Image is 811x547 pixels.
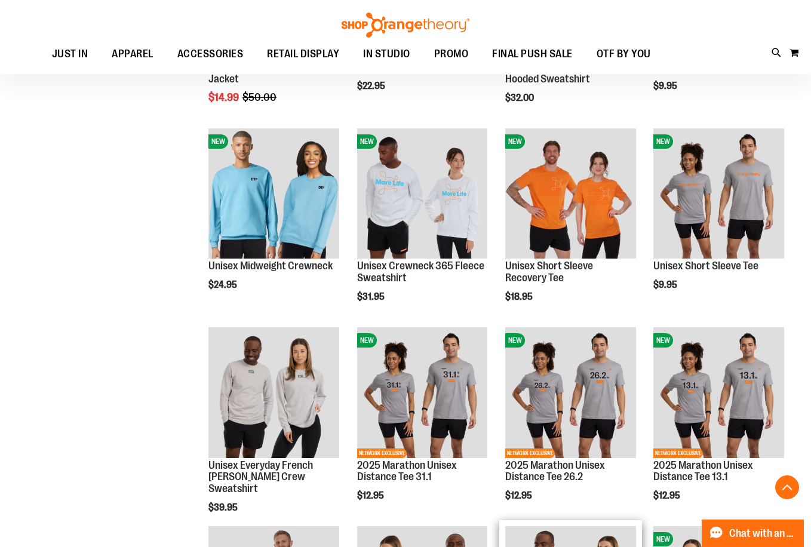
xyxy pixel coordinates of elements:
[653,128,784,259] img: Unisex Short Sleeve Tee
[505,327,636,460] a: 2025 Marathon Unisex Distance Tee 26.2NEWNETWORK EXCLUSIVE
[112,41,153,67] span: APPAREL
[653,327,784,458] img: 2025 Marathon Unisex Distance Tee 13.1
[351,321,494,531] div: product
[357,128,488,259] img: Unisex Crewneck 365 Fleece Sweatshirt
[434,41,469,67] span: PROMO
[653,327,784,460] a: 2025 Marathon Unisex Distance Tee 13.1NEWNETWORK EXCLUSIVE
[208,502,239,513] span: $39.95
[505,490,534,501] span: $12.95
[653,81,679,91] span: $9.95
[357,128,488,261] a: Unisex Crewneck 365 Fleece SweatshirtNEW
[702,520,804,547] button: Chat with an Expert
[505,93,536,103] span: $32.00
[267,41,339,67] span: RETAIL DISPLAY
[177,41,244,67] span: ACCESSORIES
[653,128,784,261] a: Unisex Short Sleeve TeeNEW
[653,459,753,483] a: 2025 Marathon Unisex Distance Tee 13.1
[208,459,313,495] a: Unisex Everyday French [PERSON_NAME] Crew Sweatshirt
[363,41,410,67] span: IN STUDIO
[208,128,339,259] img: Unisex Midweight Crewneck
[492,41,573,67] span: FINAL PUSH SALE
[505,134,525,149] span: NEW
[499,122,642,333] div: product
[505,291,534,302] span: $18.95
[505,327,636,458] img: 2025 Marathon Unisex Distance Tee 26.2
[357,291,386,302] span: $31.95
[505,260,593,284] a: Unisex Short Sleeve Recovery Tee
[208,91,241,103] span: $14.99
[208,327,339,458] img: Unisex Everyday French Terry Crew Sweatshirt
[357,448,407,458] span: NETWORK EXCLUSIVE
[653,260,758,272] a: Unisex Short Sleeve Tee
[52,41,88,67] span: JUST IN
[357,459,457,483] a: 2025 Marathon Unisex Distance Tee 31.1
[357,81,387,91] span: $22.95
[499,321,642,531] div: product
[505,333,525,348] span: NEW
[653,333,673,348] span: NEW
[208,61,322,85] a: Unisex Double Knit Full Zip Jacket
[202,122,345,321] div: product
[208,327,339,460] a: Unisex Everyday French Terry Crew Sweatshirt
[505,448,555,458] span: NETWORK EXCLUSIVE
[729,528,797,539] span: Chat with an Expert
[357,327,488,460] a: 2025 Marathon Unisex Distance Tee 31.1NEWNETWORK EXCLUSIVE
[653,448,703,458] span: NETWORK EXCLUSIVE
[208,279,239,290] span: $24.95
[357,333,377,348] span: NEW
[653,279,679,290] span: $9.95
[242,91,278,103] span: $50.00
[208,134,228,149] span: NEW
[505,459,605,483] a: 2025 Marathon Unisex Distance Tee 26.2
[357,260,484,284] a: Unisex Crewneck 365 Fleece Sweatshirt
[340,13,471,38] img: Shop Orangetheory
[505,61,604,85] a: 2025 Unisex Hell Week Hooded Sweatshirt
[647,122,790,321] div: product
[653,532,673,546] span: NEW
[357,490,386,501] span: $12.95
[357,134,377,149] span: NEW
[208,128,339,261] a: Unisex Midweight CrewneckNEW
[208,260,333,272] a: Unisex Midweight Crewneck
[647,321,790,531] div: product
[202,321,345,543] div: product
[351,122,494,333] div: product
[775,475,799,499] button: Back To Top
[597,41,651,67] span: OTF BY YOU
[505,128,636,261] a: Unisex Short Sleeve Recovery TeeNEW
[357,327,488,458] img: 2025 Marathon Unisex Distance Tee 31.1
[653,490,682,501] span: $12.95
[505,128,636,259] img: Unisex Short Sleeve Recovery Tee
[653,134,673,149] span: NEW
